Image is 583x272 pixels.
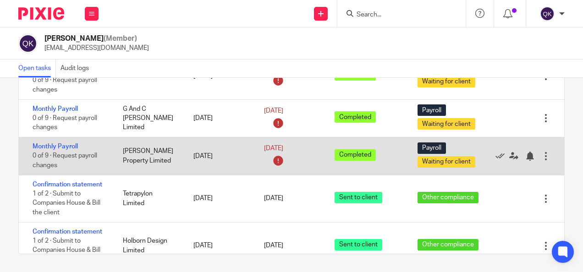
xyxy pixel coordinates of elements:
div: G And C [PERSON_NAME] Limited [114,100,184,137]
div: [DATE] [184,189,255,207]
span: Waiting for client [418,118,475,130]
span: [DATE] [264,195,283,201]
span: Completed [335,111,376,123]
div: [DATE] [184,236,255,255]
span: Sent to client [335,192,382,203]
img: svg%3E [540,6,555,21]
span: [DATE] [264,243,283,249]
a: Audit logs [60,60,93,77]
a: Open tasks [18,60,56,77]
span: (Member) [104,35,137,42]
span: Payroll [418,104,446,116]
div: [PERSON_NAME] Property Limited [114,142,184,170]
span: [DATE] [264,108,283,114]
span: Waiting for client [418,156,475,168]
a: Monthly Payroll [33,143,78,150]
span: Payroll [418,142,446,154]
input: Search [356,11,438,19]
h2: [PERSON_NAME] [44,34,149,44]
img: Pixie [18,7,64,20]
a: Confirmation statement [33,181,102,188]
span: 1 of 2 · Submit to Companies House & Bill the client [33,238,100,263]
div: Tetrapylon Limited [114,185,184,212]
div: [DATE] [184,147,255,165]
span: [DATE] [264,146,283,152]
span: Waiting for client [418,76,475,87]
span: Completed [335,149,376,161]
span: Other compliance [418,239,478,250]
span: Other compliance [418,192,478,203]
div: Holborn Design Limited [114,232,184,260]
span: Sent to client [335,239,382,250]
a: Monthly Payroll [33,106,78,112]
img: svg%3E [18,34,38,53]
a: Mark as done [495,152,509,161]
p: [EMAIL_ADDRESS][DOMAIN_NAME] [44,44,149,53]
span: 0 of 9 · Request payroll changes [33,115,97,131]
a: Confirmation statement [33,228,102,235]
div: [DATE] [184,109,255,127]
span: 0 of 9 · Request payroll changes [33,153,97,169]
span: 1 of 2 · Submit to Companies House & Bill the client [33,190,100,216]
